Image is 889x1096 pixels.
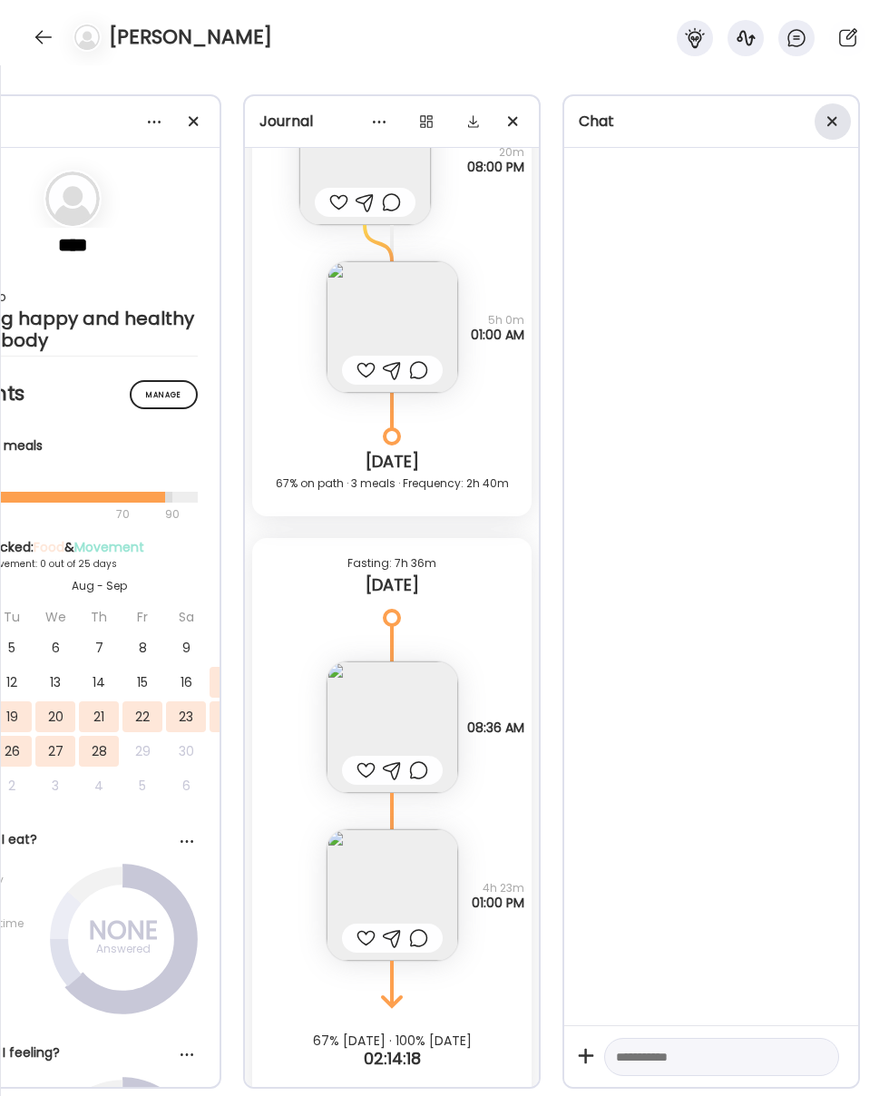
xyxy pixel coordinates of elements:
div: We [35,602,75,632]
div: 17 [210,667,249,698]
div: Th [79,602,119,632]
div: 5 [122,770,162,801]
div: 24 [210,701,249,732]
div: 6 [166,770,206,801]
span: 08:36 AM [467,720,524,735]
img: bg-avatar-default.svg [74,24,100,50]
div: Journal [259,111,524,132]
div: 31 [210,736,249,767]
img: images%2FWKJUoExaoXW4MIt2xgwSLfQneKd2%2F1sm5vaIqq5RVlbw0nP4s%2FGA8e2vlOi8p6ElCjgVaC_240 [327,661,458,793]
div: 22 [122,701,162,732]
div: 10 [210,632,249,663]
img: bg-avatar-default.svg [45,171,100,226]
div: Answered [78,938,169,960]
div: 6 [35,632,75,663]
div: Chat [579,111,844,132]
div: 14 [79,667,119,698]
div: Sa [166,602,206,632]
div: 28 [79,736,119,767]
div: 29 [122,736,162,767]
div: 90 [163,504,181,525]
img: images%2FWKJUoExaoXW4MIt2xgwSLfQneKd2%2FBcN3fcZ5fZpjdd4MiJOU%2FiTQlR2IZOI4oMMbJvjXy_240 [299,93,431,225]
img: images%2FWKJUoExaoXW4MIt2xgwSLfQneKd2%2FSE2cw0nXdXnIov1Y62d6%2F9N8F4KtO1NrGjHkbBGSu_240 [327,829,458,961]
span: 01:00 AM [471,328,524,342]
div: 7 [210,770,249,801]
span: 5h 0m [471,313,524,328]
div: 15 [122,667,162,698]
span: 01:00 PM [472,895,524,910]
div: 7 [79,632,119,663]
div: Fr [122,602,162,632]
div: [DATE] [267,574,517,596]
div: 30 [166,736,206,767]
div: NONE [78,920,169,942]
div: Su [210,602,249,632]
span: Food [34,538,64,556]
div: 02:14:18 [245,1048,539,1070]
span: Movement [74,538,144,556]
div: 13 [35,667,75,698]
div: 67% on path · 3 meals · Frequency: 2h 40m [267,473,517,494]
div: 23 [166,701,206,732]
h4: [PERSON_NAME] [109,23,272,52]
div: 27 [35,736,75,767]
span: 4h 23m [472,881,524,895]
div: 21 [79,701,119,732]
div: 3 [35,770,75,801]
div: 20 [35,701,75,732]
div: [DATE] [267,451,517,473]
div: 67% [DATE] · 100% [DATE] [245,1033,539,1048]
div: Manage [130,380,198,409]
div: 9 [166,632,206,663]
span: 20m [467,145,524,160]
span: 08:00 PM [467,160,524,174]
div: 4 [79,770,119,801]
div: 8 [122,632,162,663]
div: 16 [166,667,206,698]
div: Fasting: 7h 36m [267,553,517,574]
img: images%2FWKJUoExaoXW4MIt2xgwSLfQneKd2%2FJzO3sjslUOr5gG9YGUaG%2FCxpekhmbhoNkOJZOo6OK_240 [327,261,458,393]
